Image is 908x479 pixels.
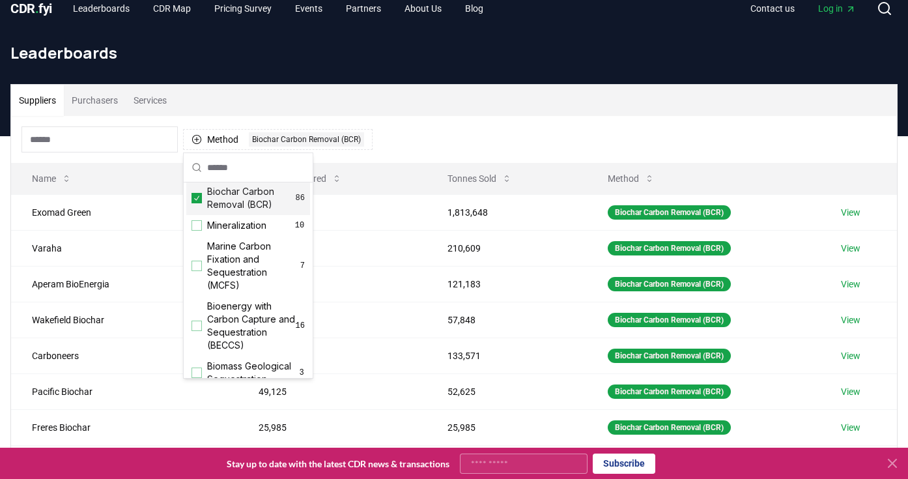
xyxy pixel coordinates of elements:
td: 52,625 [427,373,587,409]
a: View [841,349,860,362]
h1: Leaderboards [10,42,898,63]
td: 57,848 [427,302,587,338]
td: 133,571 [427,338,587,373]
span: . [35,1,39,16]
td: 121,183 [427,266,587,302]
td: Freres Biochar [11,409,238,445]
div: Biochar Carbon Removal (BCR) [608,205,731,220]
span: Bioenergy with Carbon Capture and Sequestration (BECCS) [207,300,296,352]
div: Biochar Carbon Removal (BCR) [249,132,364,147]
button: Services [126,85,175,116]
span: Biochar Carbon Removal (BCR) [207,185,296,211]
td: Pacific Biochar [11,373,238,409]
div: Biochar Carbon Removal (BCR) [608,277,731,291]
a: View [841,421,860,434]
td: Wakefield Biochar [11,302,238,338]
span: Marine Carbon Fixation and Sequestration (MCFS) [207,240,300,292]
button: MethodBiochar Carbon Removal (BCR) [183,129,373,150]
td: 25,985 [238,409,427,445]
button: Purchasers [64,85,126,116]
span: Biomass Geological Sequestration [207,360,298,386]
td: Carboneers [11,338,238,373]
div: Biochar Carbon Removal (BCR) [608,313,731,327]
div: Biochar Carbon Removal (BCR) [608,420,731,435]
span: 3 [298,368,305,378]
span: 16 [296,321,305,331]
td: 57,840 [238,302,427,338]
span: CDR fyi [10,1,52,16]
td: Aperam BioEnergia [11,266,238,302]
td: 210,609 [427,230,587,266]
span: 10 [294,220,305,231]
td: Exomad Green [11,194,238,230]
span: 86 [296,193,305,203]
td: 182,445 [238,194,427,230]
div: Biochar Carbon Removal (BCR) [608,349,731,363]
a: View [841,206,860,219]
span: Mineralization [207,219,266,232]
a: View [841,242,860,255]
span: Log in [818,2,856,15]
button: Name [21,166,82,192]
td: Varaha [11,230,238,266]
a: View [841,385,860,398]
div: Biochar Carbon Removal (BCR) [608,241,731,255]
button: Method [597,166,665,192]
a: View [841,313,860,327]
td: 54,377 [238,338,427,373]
span: 7 [300,261,305,271]
td: 89,298 [238,266,427,302]
button: Suppliers [11,85,64,116]
td: 25,985 [427,409,587,445]
a: View [841,278,860,291]
td: 1,813,648 [427,194,587,230]
td: 95,276 [238,230,427,266]
div: Biochar Carbon Removal (BCR) [608,385,731,399]
td: 49,125 [238,373,427,409]
button: Tonnes Sold [437,166,522,192]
